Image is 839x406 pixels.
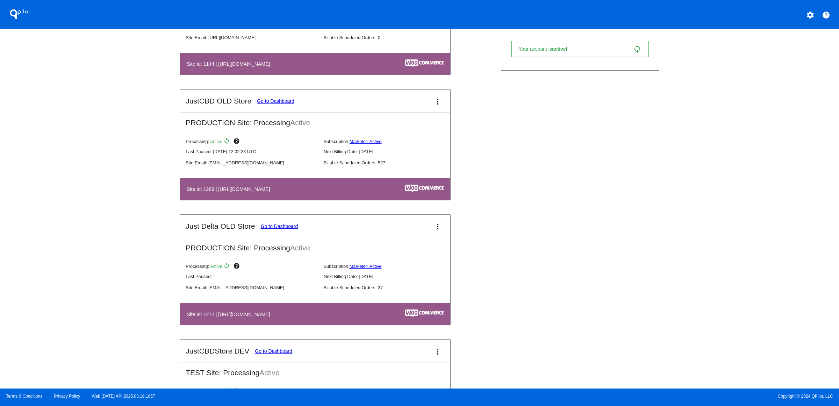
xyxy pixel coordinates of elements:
p: Subscription: [324,139,456,144]
p: Billable Scheduled Orders: 37 [324,285,456,290]
mat-icon: settings [806,11,815,19]
p: Next Billing Date: [DATE] [324,274,456,279]
p: Subscription: [324,264,456,269]
a: Web:[DATE] API:2025.08.19.1657 [92,394,155,399]
a: Your account isactive! sync [511,41,649,57]
a: Marketer: Active [350,139,382,144]
img: c53aa0e5-ae75-48aa-9bee-956650975ee5 [405,185,444,192]
mat-icon: sync [223,138,232,146]
span: Active [210,264,222,269]
h4: Site Id: 1269 | [URL][DOMAIN_NAME] [187,186,273,192]
a: Go to Dashboard [255,348,292,354]
span: Your account is [519,46,575,52]
p: Processing: [186,388,318,396]
h2: JustCBD OLD Store [186,97,251,105]
span: active! [552,46,571,52]
h2: PRODUCTION Site: Processing [180,238,450,252]
a: Terms & Conditions [6,394,42,399]
a: Privacy Policy [54,394,80,399]
a: Go to Dashboard [257,98,294,104]
mat-icon: help [233,138,242,146]
p: Last Paused: [DATE] 12:02:23 UTC [186,149,318,154]
mat-icon: more_vert [433,222,442,231]
mat-icon: sync [223,263,232,271]
mat-icon: more_vert [433,98,442,106]
span: Copyright © 2024 QPilot, LLC [425,394,833,399]
p: Processing: [186,263,318,271]
h2: TEST Site: Processing [180,363,450,377]
p: Processing: [186,138,318,146]
mat-icon: more_vert [433,348,442,356]
span: Active [210,139,222,144]
h1: QPilot [6,7,34,21]
h2: Just Delta OLD Store [186,222,255,230]
p: Last Paused: - [186,274,318,279]
h2: PRODUCTION Site: Processing [180,113,450,127]
mat-icon: sync [223,388,232,396]
a: Marketer: Active [350,264,382,269]
h4: Site Id: 1272 | [URL][DOMAIN_NAME] [187,312,273,317]
img: c53aa0e5-ae75-48aa-9bee-956650975ee5 [405,59,444,67]
p: Site Email: [URL][DOMAIN_NAME] [186,35,318,40]
p: Site Email: [EMAIL_ADDRESS][DOMAIN_NAME] [186,285,318,290]
mat-icon: sync [633,45,641,53]
p: Billable Scheduled Orders: 527 [324,160,456,165]
p: Next Billing Date: [DATE] [324,149,456,154]
img: c53aa0e5-ae75-48aa-9bee-956650975ee5 [405,309,444,317]
p: Billable Scheduled Orders: 0 [324,35,456,40]
p: Site Email: [EMAIL_ADDRESS][DOMAIN_NAME] [186,160,318,165]
a: Go to Dashboard [261,223,298,229]
mat-icon: help [233,388,242,396]
span: Active [290,244,310,252]
mat-icon: help [822,11,830,19]
span: Active [290,119,310,127]
h4: Site Id: 1144 | [URL][DOMAIN_NAME] [187,61,273,67]
mat-icon: help [233,263,242,271]
h2: JustCBDStore DEV [186,347,249,355]
span: Active [259,369,279,377]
